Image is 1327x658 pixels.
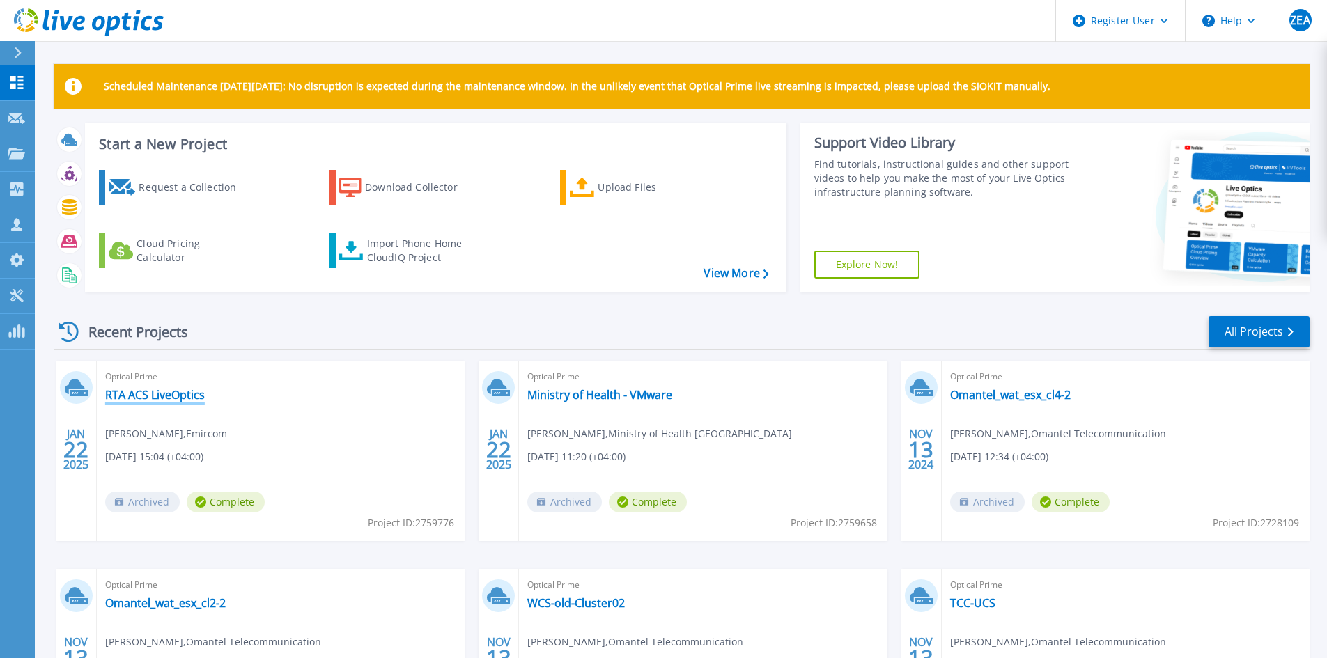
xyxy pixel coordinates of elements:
[105,388,205,402] a: RTA ACS LiveOptics
[105,449,203,464] span: [DATE] 15:04 (+04:00)
[368,515,454,531] span: Project ID: 2759776
[99,233,254,268] a: Cloud Pricing Calculator
[105,634,321,650] span: [PERSON_NAME] , Omantel Telecommunication
[908,444,933,455] span: 13
[486,424,512,475] div: JAN 2025
[527,492,602,512] span: Archived
[527,369,878,384] span: Optical Prime
[1213,515,1299,531] span: Project ID: 2728109
[598,173,709,201] div: Upload Files
[63,424,89,475] div: JAN 2025
[950,634,1166,650] span: [PERSON_NAME] , Omantel Telecommunication
[527,634,743,650] span: [PERSON_NAME] , Omantel Telecommunication
[560,170,715,205] a: Upload Files
[63,444,88,455] span: 22
[527,577,878,593] span: Optical Prime
[365,173,476,201] div: Download Collector
[187,492,265,512] span: Complete
[704,267,768,280] a: View More
[950,369,1301,384] span: Optical Prime
[527,426,792,441] span: [PERSON_NAME] , Ministry of Health [GEOGRAPHIC_DATA]
[950,426,1166,441] span: [PERSON_NAME] , Omantel Telecommunication
[814,134,1074,152] div: Support Video Library
[527,449,626,464] span: [DATE] 11:20 (+04:00)
[329,170,485,205] a: Download Collector
[486,444,511,455] span: 22
[1290,15,1310,26] span: ZEA
[527,596,625,610] a: WCS-old-Cluster02
[791,515,877,531] span: Project ID: 2759658
[950,449,1048,464] span: [DATE] 12:34 (+04:00)
[99,136,768,152] h3: Start a New Project
[814,157,1074,199] div: Find tutorials, instructional guides and other support videos to help you make the most of your L...
[137,237,248,265] div: Cloud Pricing Calculator
[105,492,180,512] span: Archived
[54,315,207,349] div: Recent Projects
[1032,492,1110,512] span: Complete
[950,388,1071,402] a: Omantel_wat_esx_cl4-2
[950,492,1025,512] span: Archived
[908,424,934,475] div: NOV 2024
[814,251,920,279] a: Explore Now!
[105,596,226,610] a: Omantel_wat_esx_cl2-2
[105,426,227,441] span: [PERSON_NAME] , Emircom
[139,173,250,201] div: Request a Collection
[950,577,1301,593] span: Optical Prime
[609,492,687,512] span: Complete
[950,596,995,610] a: TCC-UCS
[1209,316,1310,347] a: All Projects
[105,577,456,593] span: Optical Prime
[104,81,1050,92] p: Scheduled Maintenance [DATE][DATE]: No disruption is expected during the maintenance window. In t...
[367,237,476,265] div: Import Phone Home CloudIQ Project
[99,170,254,205] a: Request a Collection
[527,388,672,402] a: Ministry of Health - VMware
[105,369,456,384] span: Optical Prime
